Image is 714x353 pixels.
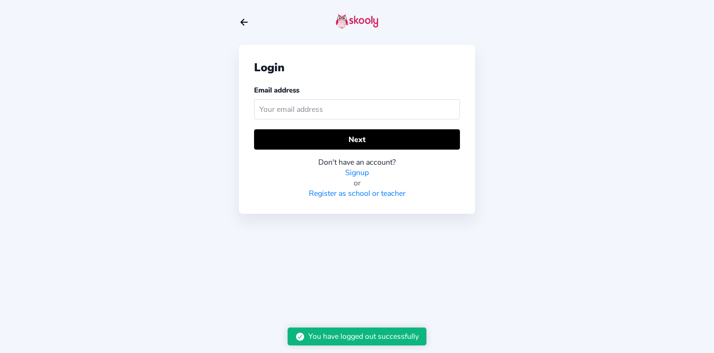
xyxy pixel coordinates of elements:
[295,332,305,342] ion-icon: checkmark circle
[254,85,299,95] label: Email address
[254,129,460,150] button: Next
[254,157,460,168] div: Don't have an account?
[345,168,369,178] a: Signup
[254,60,460,75] div: Login
[254,99,460,119] input: Your email address
[254,178,460,188] div: or
[309,188,406,199] a: Register as school or teacher
[336,14,378,29] img: skooly-logo.png
[239,17,249,27] button: arrow back outline
[308,331,419,342] div: You have logged out successfully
